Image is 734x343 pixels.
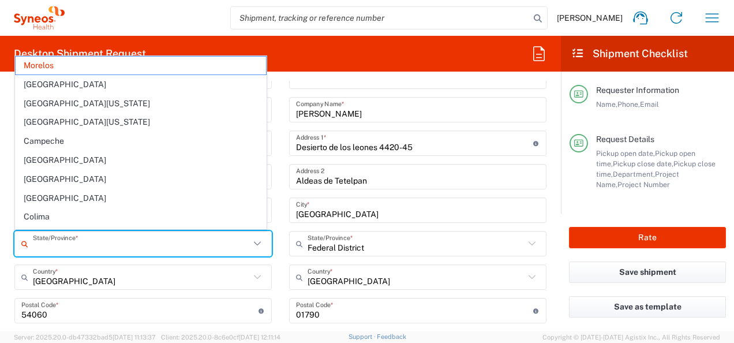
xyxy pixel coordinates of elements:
span: [GEOGRAPHIC_DATA] [16,227,266,245]
span: [GEOGRAPHIC_DATA] [16,151,266,169]
span: [GEOGRAPHIC_DATA] [16,76,266,94]
button: Save shipment [569,262,726,283]
span: Email [640,100,659,109]
span: Pickup close date, [613,159,673,168]
span: [PERSON_NAME] [557,13,623,23]
span: Copyright © [DATE]-[DATE] Agistix Inc., All Rights Reserved [542,332,720,342]
span: Pickup open date, [596,149,655,158]
span: Server: 2025.20.0-db47332bad5 [14,334,156,341]
span: [GEOGRAPHIC_DATA][US_STATE] [16,95,266,113]
span: Requester Information [596,85,679,95]
button: Rate [569,227,726,248]
span: Client: 2025.20.0-8c6e0cf [161,334,280,341]
h2: Shipment Checklist [571,47,688,61]
h2: Desktop Shipment Request [14,47,146,61]
span: [GEOGRAPHIC_DATA][US_STATE] [16,113,266,131]
span: [GEOGRAPHIC_DATA] [16,189,266,207]
span: Campeche [16,132,266,150]
input: Shipment, tracking or reference number [231,7,530,29]
span: [DATE] 11:13:37 [113,334,156,341]
span: Colima [16,208,266,226]
span: Phone, [617,100,640,109]
span: Request Details [596,135,654,144]
button: Save as template [569,296,726,318]
a: Support [349,333,377,340]
a: Feedback [377,333,406,340]
span: Name, [596,100,617,109]
span: [GEOGRAPHIC_DATA] [16,170,266,188]
span: Department, [613,170,655,178]
span: Project Number [617,180,670,189]
span: [DATE] 12:11:14 [239,334,280,341]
